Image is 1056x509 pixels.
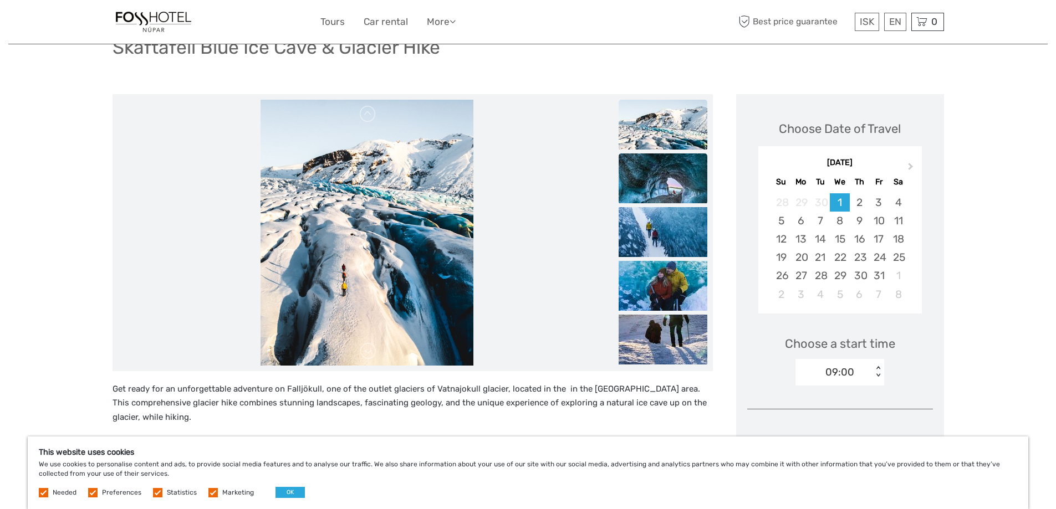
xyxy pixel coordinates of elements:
[830,174,849,189] div: We
[619,207,707,257] img: 7df5abc3963244af85df8df372dedffb_slider_thumbnail.jpg
[619,100,707,150] img: ae79ec452f064fa780983fb8559077c2_slider_thumbnail.jpg
[825,365,854,379] div: 09:00
[830,285,849,304] div: Choose Wednesday, November 5th, 2025
[869,248,889,266] div: Choose Friday, October 24th, 2025
[16,19,125,28] p: We're away right now. Please check back later!
[619,261,707,311] img: 33d9448ecd424fc08472abcdfc68d83d_slider_thumbnail.jpg
[791,174,810,189] div: Mo
[791,193,810,212] div: Not available Monday, September 29th, 2025
[830,230,849,248] div: Choose Wednesday, October 15th, 2025
[127,17,141,30] button: Open LiveChat chat widget
[869,212,889,230] div: Choose Friday, October 10th, 2025
[772,212,791,230] div: Choose Sunday, October 5th, 2025
[427,14,456,30] a: More
[791,266,810,285] div: Choose Monday, October 27th, 2025
[869,174,889,189] div: Fr
[772,174,791,189] div: Su
[619,153,707,203] img: 0eb243a0a7e54b0ab0c6614673e2ba76_slider_thumbnail.jpeg
[619,315,707,364] img: 51e583545ab7486a8a1525a10f8ee6fb_slider_thumbnail.jpg
[758,157,922,169] div: [DATE]
[903,160,921,178] button: Next Month
[810,248,830,266] div: Choose Tuesday, October 21st, 2025
[869,230,889,248] div: Choose Friday, October 17th, 2025
[830,193,849,212] div: Choose Wednesday, October 1st, 2025
[736,13,852,31] span: Best price guarantee
[113,8,195,35] img: 1333-8f52415d-61d8-4a52-9a0c-13b3652c5909_logo_small.jpg
[850,174,869,189] div: Th
[222,488,254,497] label: Marketing
[869,285,889,304] div: Choose Friday, November 7th, 2025
[850,193,869,212] div: Choose Thursday, October 2nd, 2025
[810,230,830,248] div: Choose Tuesday, October 14th, 2025
[830,266,849,285] div: Choose Wednesday, October 29th, 2025
[889,212,908,230] div: Choose Saturday, October 11th, 2025
[791,248,810,266] div: Choose Monday, October 20th, 2025
[276,487,305,498] button: OK
[889,193,908,212] div: Choose Saturday, October 4th, 2025
[830,248,849,266] div: Choose Wednesday, October 22nd, 2025
[850,266,869,285] div: Choose Thursday, October 30th, 2025
[261,100,473,366] img: ae79ec452f064fa780983fb8559077c2_main_slider.jpg
[850,285,869,304] div: Choose Thursday, November 6th, 2025
[113,382,713,425] p: Get ready for an unforgettable adventure on Falljökull, one of the outlet glaciers of Vatnajokull...
[884,13,906,31] div: EN
[850,212,869,230] div: Choose Thursday, October 9th, 2025
[889,266,908,285] div: Choose Saturday, November 1st, 2025
[167,488,197,497] label: Statistics
[810,212,830,230] div: Choose Tuesday, October 7th, 2025
[860,16,874,27] span: ISK
[772,193,791,212] div: Not available Sunday, September 28th, 2025
[930,16,939,27] span: 0
[889,174,908,189] div: Sa
[889,230,908,248] div: Choose Saturday, October 18th, 2025
[364,14,408,30] a: Car rental
[791,285,810,304] div: Choose Monday, November 3rd, 2025
[28,436,1028,509] div: We use cookies to personalise content and ads, to provide social media features and to analyse ou...
[791,212,810,230] div: Choose Monday, October 6th, 2025
[779,120,901,137] div: Choose Date of Travel
[810,193,830,212] div: Not available Tuesday, September 30th, 2025
[762,193,918,304] div: month 2025-10
[772,230,791,248] div: Choose Sunday, October 12th, 2025
[889,248,908,266] div: Choose Saturday, October 25th, 2025
[772,285,791,304] div: Choose Sunday, November 2nd, 2025
[39,448,1017,457] h5: This website uses cookies
[830,212,849,230] div: Choose Wednesday, October 8th, 2025
[869,266,889,285] div: Choose Friday, October 31st, 2025
[320,14,345,30] a: Tours
[810,174,830,189] div: Tu
[113,36,440,59] h1: Skaftafell Blue Ice Cave & Glacier Hike
[785,335,895,352] span: Choose a start time
[850,248,869,266] div: Choose Thursday, October 23rd, 2025
[53,488,76,497] label: Needed
[772,266,791,285] div: Choose Sunday, October 26th, 2025
[810,266,830,285] div: Choose Tuesday, October 28th, 2025
[874,366,883,378] div: < >
[791,230,810,248] div: Choose Monday, October 13th, 2025
[850,230,869,248] div: Choose Thursday, October 16th, 2025
[889,285,908,304] div: Choose Saturday, November 8th, 2025
[869,193,889,212] div: Choose Friday, October 3rd, 2025
[810,285,830,304] div: Choose Tuesday, November 4th, 2025
[102,488,141,497] label: Preferences
[772,248,791,266] div: Choose Sunday, October 19th, 2025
